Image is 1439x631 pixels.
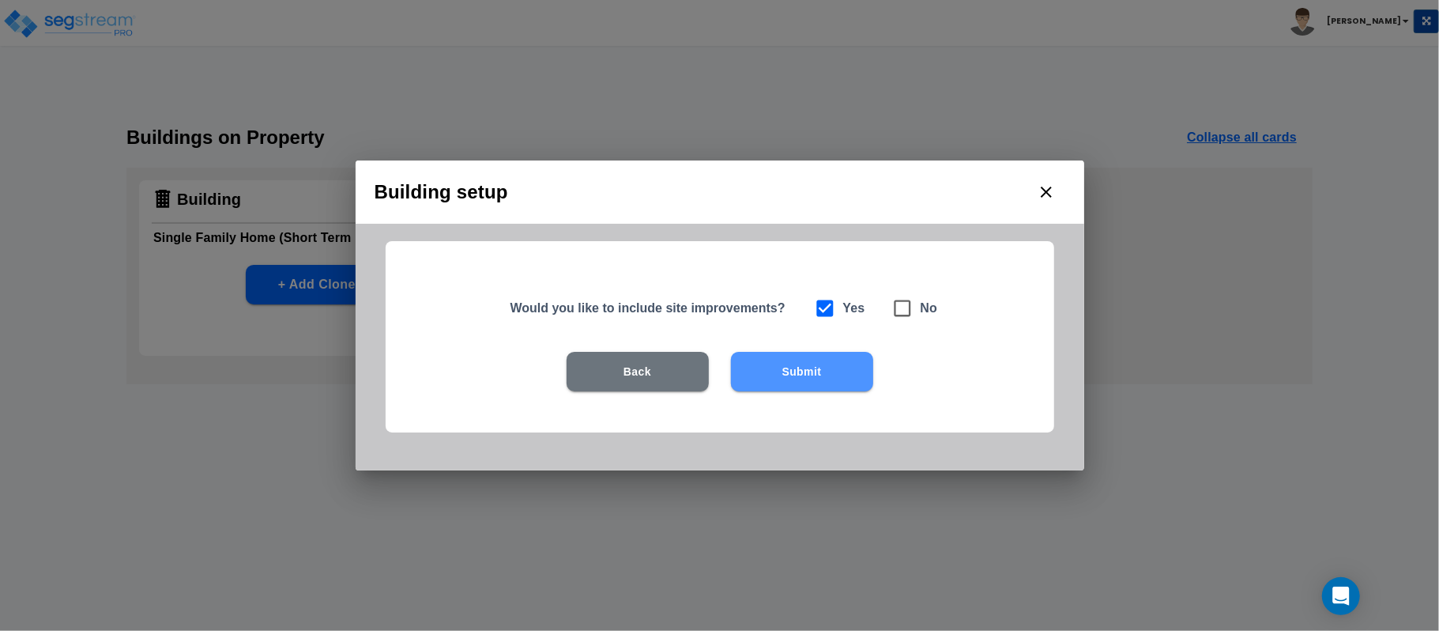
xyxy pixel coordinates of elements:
button: Back [567,352,709,391]
div: Open Intercom Messenger [1322,577,1360,615]
h6: No [921,297,938,319]
h2: Building setup [356,161,1084,224]
h6: Yes [843,297,865,319]
button: Submit [731,352,873,391]
h5: Would you like to include site improvements? [510,300,794,316]
button: close [1027,173,1065,211]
